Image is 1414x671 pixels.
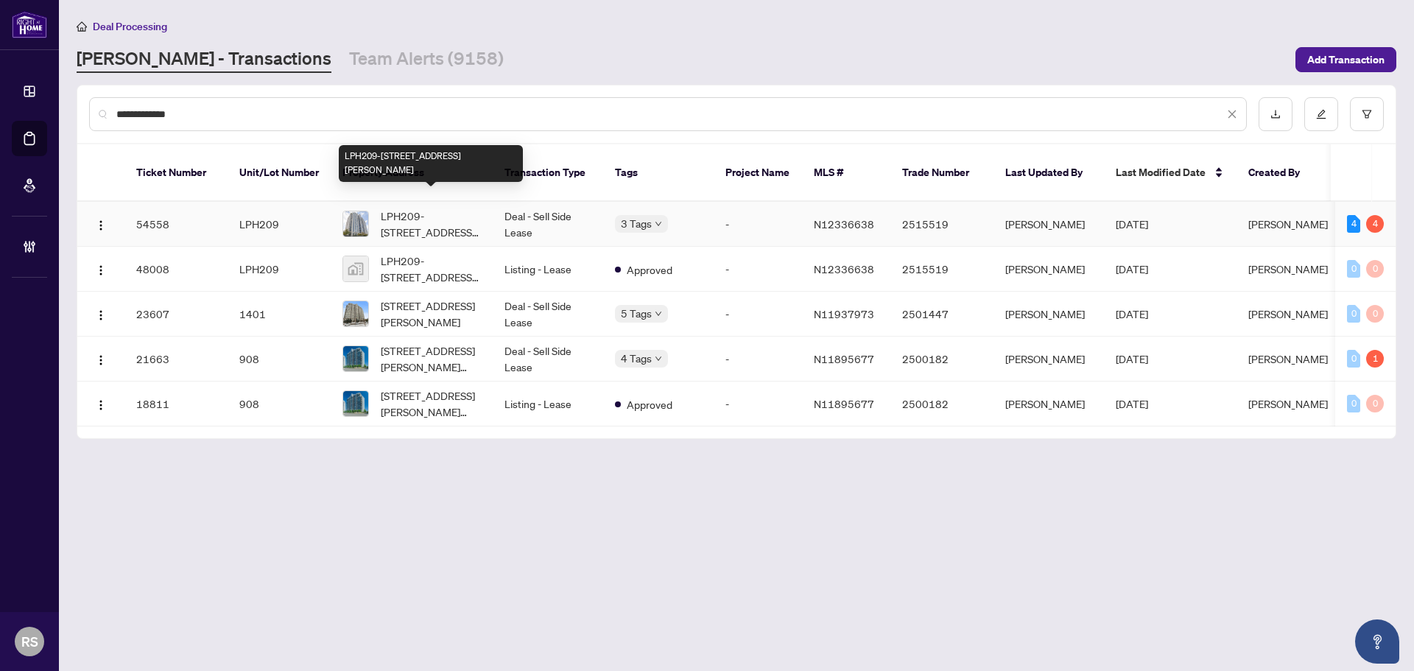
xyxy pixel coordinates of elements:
[493,292,603,337] td: Deal - Sell Side Lease
[627,261,672,278] span: Approved
[714,292,802,337] td: -
[124,292,228,337] td: 23607
[993,202,1104,247] td: [PERSON_NAME]
[89,347,113,370] button: Logo
[1304,97,1338,131] button: edit
[1259,97,1292,131] button: download
[1366,395,1384,412] div: 0
[814,307,874,320] span: N11937973
[89,257,113,281] button: Logo
[1366,305,1384,323] div: 0
[228,337,331,382] td: 908
[1116,397,1148,410] span: [DATE]
[655,355,662,362] span: down
[1347,395,1360,412] div: 0
[890,292,993,337] td: 2501447
[814,397,874,410] span: N11895677
[1307,48,1385,71] span: Add Transaction
[993,247,1104,292] td: [PERSON_NAME]
[228,292,331,337] td: 1401
[1248,217,1328,231] span: [PERSON_NAME]
[714,144,802,202] th: Project Name
[890,202,993,247] td: 2515519
[12,11,47,38] img: logo
[1116,307,1148,320] span: [DATE]
[343,301,368,326] img: thumbnail-img
[1116,217,1148,231] span: [DATE]
[1227,109,1237,119] span: close
[1350,97,1384,131] button: filter
[493,247,603,292] td: Listing - Lease
[993,337,1104,382] td: [PERSON_NAME]
[124,382,228,426] td: 18811
[993,292,1104,337] td: [PERSON_NAME]
[1116,262,1148,275] span: [DATE]
[381,298,481,330] span: [STREET_ADDRESS][PERSON_NAME]
[89,212,113,236] button: Logo
[93,20,167,33] span: Deal Processing
[21,631,38,652] span: RS
[381,387,481,420] span: [STREET_ADDRESS][PERSON_NAME][PERSON_NAME]
[714,337,802,382] td: -
[655,310,662,317] span: down
[655,220,662,228] span: down
[627,396,672,412] span: Approved
[814,262,874,275] span: N12336638
[1316,109,1326,119] span: edit
[89,392,113,415] button: Logo
[1270,109,1281,119] span: download
[714,247,802,292] td: -
[343,346,368,371] img: thumbnail-img
[228,247,331,292] td: LPH209
[124,202,228,247] td: 54558
[331,144,493,202] th: Property Address
[993,144,1104,202] th: Last Updated By
[621,305,652,322] span: 5 Tags
[124,337,228,382] td: 21663
[77,21,87,32] span: home
[814,217,874,231] span: N12336638
[124,144,228,202] th: Ticket Number
[1347,215,1360,233] div: 4
[621,350,652,367] span: 4 Tags
[381,342,481,375] span: [STREET_ADDRESS][PERSON_NAME][PERSON_NAME]
[1362,109,1372,119] span: filter
[343,391,368,416] img: thumbnail-img
[814,352,874,365] span: N11895677
[1355,619,1399,664] button: Open asap
[343,256,368,281] img: thumbnail-img
[89,302,113,326] button: Logo
[890,144,993,202] th: Trade Number
[95,399,107,411] img: Logo
[381,253,481,285] span: LPH209-[STREET_ADDRESS][PERSON_NAME]
[1366,350,1384,368] div: 1
[349,46,504,73] a: Team Alerts (9158)
[228,144,331,202] th: Unit/Lot Number
[1116,164,1206,180] span: Last Modified Date
[228,382,331,426] td: 908
[95,309,107,321] img: Logo
[1104,144,1237,202] th: Last Modified Date
[77,46,331,73] a: [PERSON_NAME] - Transactions
[1347,305,1360,323] div: 0
[493,202,603,247] td: Deal - Sell Side Lease
[124,247,228,292] td: 48008
[95,219,107,231] img: Logo
[1248,307,1328,320] span: [PERSON_NAME]
[339,145,523,182] div: LPH209-[STREET_ADDRESS][PERSON_NAME]
[1248,352,1328,365] span: [PERSON_NAME]
[993,382,1104,426] td: [PERSON_NAME]
[95,354,107,366] img: Logo
[1347,260,1360,278] div: 0
[1366,215,1384,233] div: 4
[890,337,993,382] td: 2500182
[1347,350,1360,368] div: 0
[1248,262,1328,275] span: [PERSON_NAME]
[890,382,993,426] td: 2500182
[603,144,714,202] th: Tags
[1295,47,1396,72] button: Add Transaction
[1116,352,1148,365] span: [DATE]
[228,202,331,247] td: LPH209
[493,144,603,202] th: Transaction Type
[493,337,603,382] td: Deal - Sell Side Lease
